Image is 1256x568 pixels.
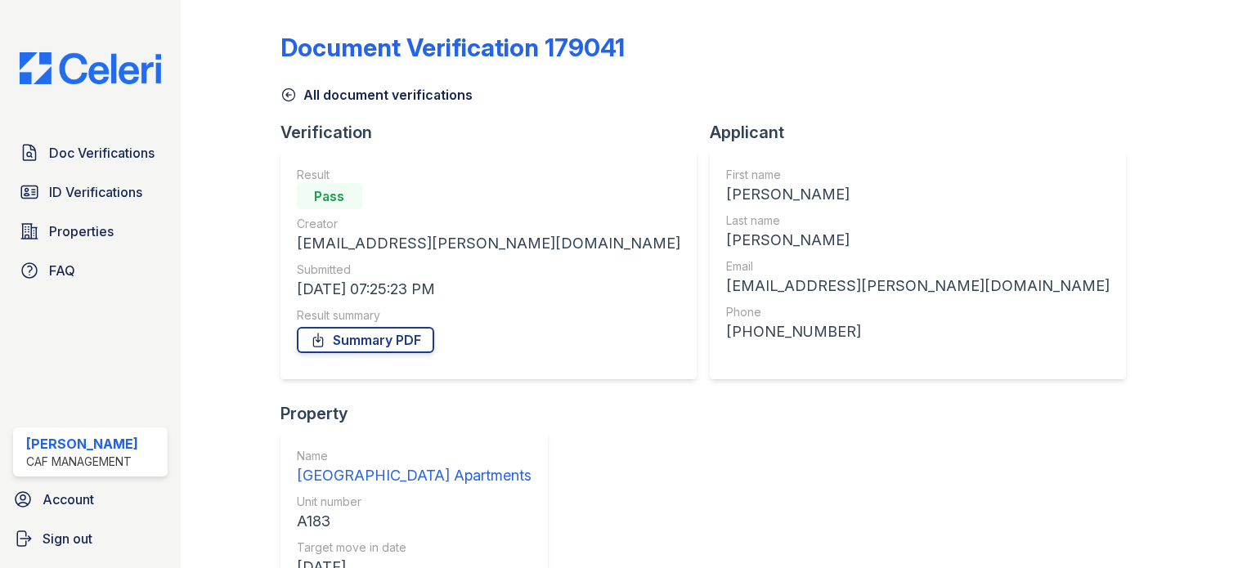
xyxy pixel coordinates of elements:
[280,33,625,62] div: Document Verification 179041
[49,261,75,280] span: FAQ
[726,320,1110,343] div: [PHONE_NUMBER]
[726,304,1110,320] div: Phone
[297,327,434,353] a: Summary PDF
[297,278,680,301] div: [DATE] 07:25:23 PM
[297,183,362,209] div: Pass
[7,483,174,516] a: Account
[297,539,532,556] div: Target move in date
[710,121,1139,144] div: Applicant
[26,434,138,454] div: [PERSON_NAME]
[726,229,1110,252] div: [PERSON_NAME]
[297,448,532,464] div: Name
[7,52,174,84] img: CE_Logo_Blue-a8612792a0a2168367f1c8372b55b34899dd931a85d93a1a3d3e32e68fde9ad4.png
[297,464,532,487] div: [GEOGRAPHIC_DATA] Apartments
[297,510,532,533] div: A183
[726,258,1110,275] div: Email
[297,232,680,255] div: [EMAIL_ADDRESS][PERSON_NAME][DOMAIN_NAME]
[726,183,1110,206] div: [PERSON_NAME]
[726,212,1110,229] div: Last name
[49,221,114,241] span: Properties
[297,494,532,510] div: Unit number
[43,490,94,509] span: Account
[13,176,168,208] a: ID Verifications
[13,254,168,287] a: FAQ
[280,402,561,425] div: Property
[280,85,473,105] a: All document verifications
[297,262,680,278] div: Submitted
[280,121,710,144] div: Verification
[726,167,1110,183] div: First name
[297,167,680,183] div: Result
[13,136,168,169] a: Doc Verifications
[49,143,155,163] span: Doc Verifications
[13,215,168,248] a: Properties
[297,216,680,232] div: Creator
[26,454,138,470] div: CAF Management
[43,529,92,548] span: Sign out
[726,275,1110,297] div: [EMAIL_ADDRESS][PERSON_NAME][DOMAIN_NAME]
[7,522,174,555] a: Sign out
[297,307,680,324] div: Result summary
[297,448,532,487] a: Name [GEOGRAPHIC_DATA] Apartments
[49,182,142,202] span: ID Verifications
